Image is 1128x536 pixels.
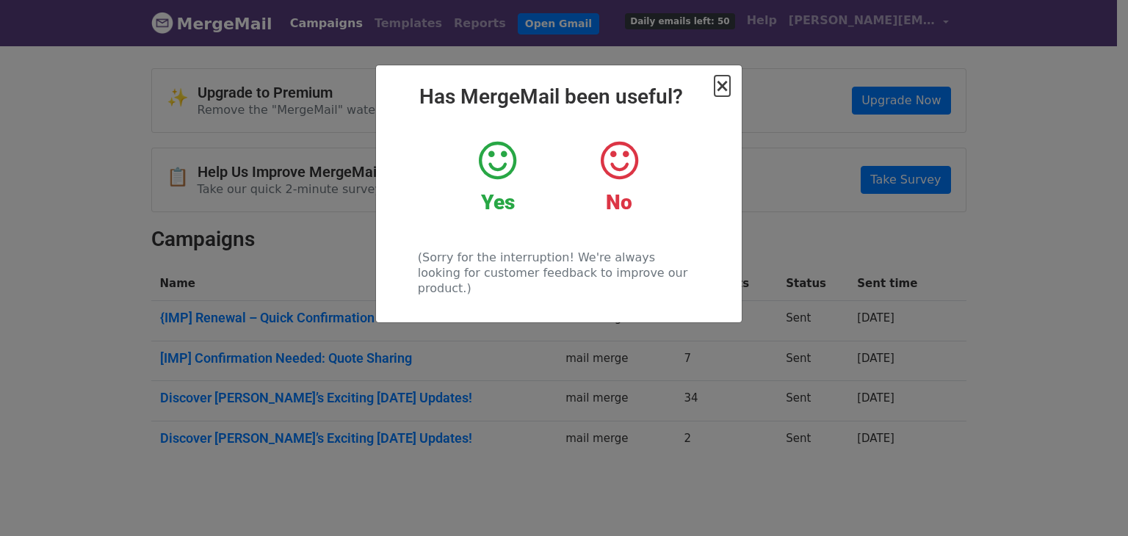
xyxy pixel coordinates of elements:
[1055,466,1128,536] iframe: Chat Widget
[715,77,729,95] button: Close
[418,250,699,296] p: (Sorry for the interruption! We're always looking for customer feedback to improve our product.)
[481,190,515,214] strong: Yes
[606,190,632,214] strong: No
[448,139,547,215] a: Yes
[388,84,730,109] h2: Has MergeMail been useful?
[569,139,668,215] a: No
[715,76,729,96] span: ×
